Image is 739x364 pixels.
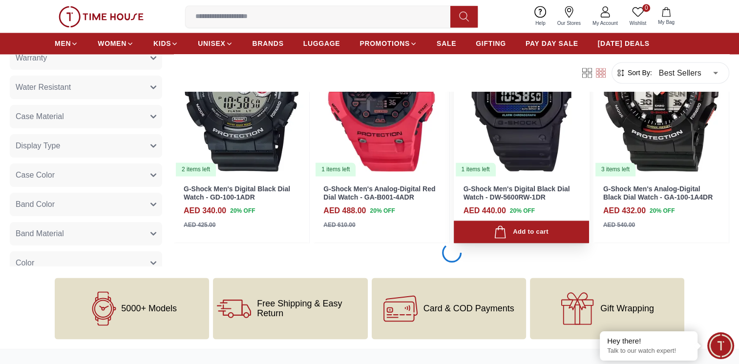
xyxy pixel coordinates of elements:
div: 2 items left [176,162,216,176]
span: Card & COD Payments [423,303,514,313]
span: My Account [589,20,622,27]
a: SALE [437,35,456,52]
a: GIFTING [476,35,506,52]
span: 20 % OFF [510,206,535,215]
button: Sort By: [616,68,652,78]
img: ... [59,6,144,27]
a: G-Shock Men's Analog-Digital Red Dial Watch - GA-B001-4ADR [323,185,435,201]
span: WOMEN [98,39,127,48]
span: 0 [642,4,650,12]
a: PAY DAY SALE [526,35,578,52]
a: [DATE] DEALS [598,35,650,52]
span: PAY DAY SALE [526,39,578,48]
span: GIFTING [476,39,506,48]
div: 1 items left [456,162,496,176]
span: 20 % OFF [650,206,675,215]
a: WOMEN [98,35,134,52]
span: 20 % OFF [370,206,395,215]
div: AED 540.00 [603,221,635,229]
div: AED 425.00 [184,221,215,229]
span: Case Color [16,169,55,181]
span: Water Resistant [16,81,71,93]
a: PROMOTIONS [359,35,417,52]
span: Color [16,257,34,269]
div: 3 items left [595,162,635,176]
a: UNISEX [198,35,232,52]
span: BRANDS [253,39,284,48]
a: KIDS [153,35,178,52]
a: BRANDS [253,35,284,52]
span: 5000+ Models [121,303,177,313]
span: Warranty [16,52,47,64]
button: Case Color [10,163,162,187]
span: Wishlist [626,20,650,27]
h4: AED 432.00 [603,205,646,217]
button: My Bag [652,5,680,28]
button: Band Material [10,222,162,245]
span: Free Shipping & Easy Return [257,299,363,318]
a: G-Shock Men's Digital Black Dial Watch - GD-100-1ADR [184,185,290,201]
span: [DATE] DEALS [598,39,650,48]
span: Band Color [16,199,55,210]
div: Chat Widget [707,332,734,359]
h4: AED 488.00 [323,205,366,217]
span: PROMOTIONS [359,39,410,48]
h4: AED 440.00 [464,205,506,217]
span: My Bag [654,19,678,26]
a: 0Wishlist [624,4,652,29]
span: Case Material [16,111,64,122]
button: Add to cart [454,221,589,243]
span: KIDS [153,39,171,48]
span: UNISEX [198,39,225,48]
span: SALE [437,39,456,48]
span: 20 % OFF [230,206,255,215]
a: LUGGAGE [303,35,340,52]
a: Our Stores [551,4,587,29]
button: Case Material [10,105,162,128]
button: Warranty [10,46,162,70]
span: LUGGAGE [303,39,340,48]
div: Add to cart [494,225,548,239]
a: G-Shock Men's Analog-Digital Black Dial Watch - GA-100-1A4DR [603,185,713,201]
a: MEN [55,35,78,52]
p: Talk to our watch expert! [607,347,690,355]
button: Display Type [10,134,162,158]
h4: AED 340.00 [184,205,226,217]
a: G-Shock Men's Digital Black Dial Watch - DW-5600RW-1DR [464,185,570,201]
div: AED 610.00 [323,221,355,229]
div: 1 items left [316,162,356,176]
span: Band Material [16,228,64,240]
div: Hey there! [607,336,690,346]
span: Sort By: [626,68,652,78]
div: Best Sellers [652,60,725,87]
button: Color [10,251,162,275]
button: Water Resistant [10,76,162,99]
span: Help [531,20,549,27]
button: Band Color [10,193,162,216]
span: MEN [55,39,71,48]
a: Help [529,4,551,29]
span: Our Stores [553,20,585,27]
span: Gift Wrapping [600,303,654,313]
span: Display Type [16,140,60,152]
